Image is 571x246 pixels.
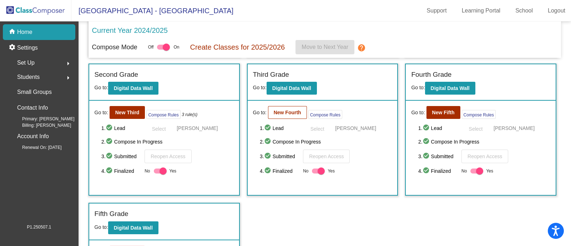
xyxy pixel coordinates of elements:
span: 4. Finalized [418,167,458,175]
b: Digital Data Wall [114,85,153,91]
a: Logout [542,5,571,16]
span: [PERSON_NAME] [494,125,535,132]
button: Digital Data Wall [108,221,158,234]
mat-icon: check_circle [264,152,273,161]
label: Second Grade [95,70,138,80]
mat-icon: check_circle [264,137,273,146]
span: Reopen Access [309,154,344,159]
mat-icon: help [357,44,366,52]
b: New Fourth [274,110,301,115]
span: Set Up [17,58,35,68]
span: Go to: [411,85,425,90]
span: On [173,44,179,50]
span: Reopen Access [151,154,185,159]
span: Yes [170,167,177,175]
span: [PERSON_NAME] [335,125,376,132]
mat-icon: check_circle [423,124,431,132]
a: School [510,5,539,16]
p: Create Classes for 2025/2026 [190,42,285,52]
button: New Fifth [426,106,460,119]
span: 2. Compose In Progress [260,137,392,146]
span: Go to: [95,85,108,90]
button: Digital Data Wall [108,82,158,95]
button: New Third [110,106,145,119]
i: 3 rule(s) [182,111,197,118]
button: Reopen Access [461,150,508,163]
b: Digital Data Wall [272,85,311,91]
mat-icon: check_circle [264,167,273,175]
mat-icon: check_circle [106,167,114,175]
span: 1. Lead [418,124,458,132]
button: Compose Rules [308,110,342,119]
label: Third Grade [253,70,289,80]
span: Go to: [253,85,267,90]
p: Contact Info [17,103,48,113]
span: 2. Compose In Progress [418,137,550,146]
label: Fourth Grade [411,70,451,80]
mat-icon: check_circle [423,137,431,146]
button: Select [145,122,173,134]
mat-icon: home [9,28,17,36]
span: Go to: [95,224,108,230]
b: New Third [115,110,140,115]
span: Reopen Access [468,154,502,159]
button: Select [461,122,490,134]
span: 3. Submitted [418,152,458,161]
p: Current Year 2024/2025 [92,25,168,36]
mat-icon: check_circle [106,124,114,132]
button: New Fourth [268,106,307,119]
span: Students [17,72,40,82]
mat-icon: arrow_right [64,74,72,82]
span: 3. Submitted [260,152,299,161]
span: No [461,168,467,174]
b: Digital Data Wall [114,225,153,231]
span: [GEOGRAPHIC_DATA] - [GEOGRAPHIC_DATA] [71,5,233,16]
label: Fifth Grade [95,209,128,219]
span: 2. Compose In Progress [101,137,233,146]
p: Home [17,28,32,36]
span: No [145,168,150,174]
span: Primary: [PERSON_NAME] [11,116,75,122]
span: Go to: [253,109,267,116]
mat-icon: check_circle [423,167,431,175]
span: 1. Lead [101,124,141,132]
p: Small Groups [17,87,52,97]
mat-icon: check_circle [106,137,114,146]
button: Reopen Access [145,150,191,163]
span: Select [152,126,166,132]
span: Go to: [411,109,425,116]
button: Digital Data Wall [267,82,317,95]
mat-icon: check_circle [423,152,431,161]
span: 4. Finalized [260,167,299,175]
span: Yes [486,167,493,175]
button: Compose Rules [146,110,180,119]
mat-icon: check_circle [106,152,114,161]
b: Digital Data Wall [431,85,470,91]
mat-icon: check_circle [264,124,273,132]
span: Yes [328,167,335,175]
mat-icon: settings [9,44,17,52]
mat-icon: arrow_right [64,59,72,68]
button: Move to Next Year [295,40,354,54]
span: Select [469,126,483,132]
b: New Fifth [432,110,455,115]
button: Compose Rules [462,110,496,119]
button: Select [303,122,332,134]
a: Learning Portal [456,5,506,16]
p: Compose Mode [92,42,137,52]
a: Support [421,5,453,16]
span: 4. Finalized [101,167,141,175]
span: Billing: [PERSON_NAME] [11,122,71,129]
span: 3. Submitted [101,152,141,161]
span: No [303,168,308,174]
span: 1. Lead [260,124,299,132]
button: Reopen Access [303,150,350,163]
button: Digital Data Wall [425,82,475,95]
span: Renewal On: [DATE] [11,144,61,151]
span: [PERSON_NAME] [177,125,218,132]
span: Move to Next Year [302,44,348,50]
span: Go to: [95,109,108,116]
p: Settings [17,44,38,52]
span: Off [148,44,154,50]
span: Select [310,126,324,132]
